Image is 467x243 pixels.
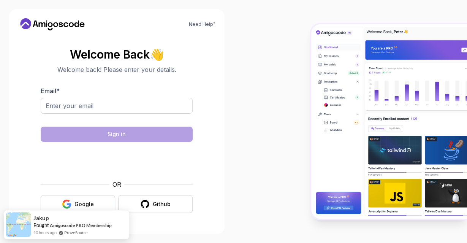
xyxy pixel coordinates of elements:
[33,215,49,221] span: Jakup
[33,222,49,228] span: Bought
[41,98,193,114] input: Enter your email
[41,65,193,74] p: Welcome back! Please enter your details.
[118,195,193,213] button: Github
[59,146,174,175] iframe: Widget containing checkbox for hCaptcha security challenge
[311,24,467,219] img: Amigoscode Dashboard
[149,48,164,61] span: 👋
[153,200,171,208] div: Github
[18,18,87,30] a: Home link
[112,180,121,189] p: OR
[41,195,115,213] button: Google
[33,229,57,236] span: 10 hours ago
[41,127,193,142] button: Sign in
[189,21,215,27] a: Need Help?
[41,48,193,60] h2: Welcome Back
[64,230,88,235] a: ProveSource
[108,130,126,138] div: Sign in
[50,222,112,228] a: Amigoscode PRO Membership
[74,200,94,208] div: Google
[41,87,60,95] label: Email *
[6,212,31,237] img: provesource social proof notification image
